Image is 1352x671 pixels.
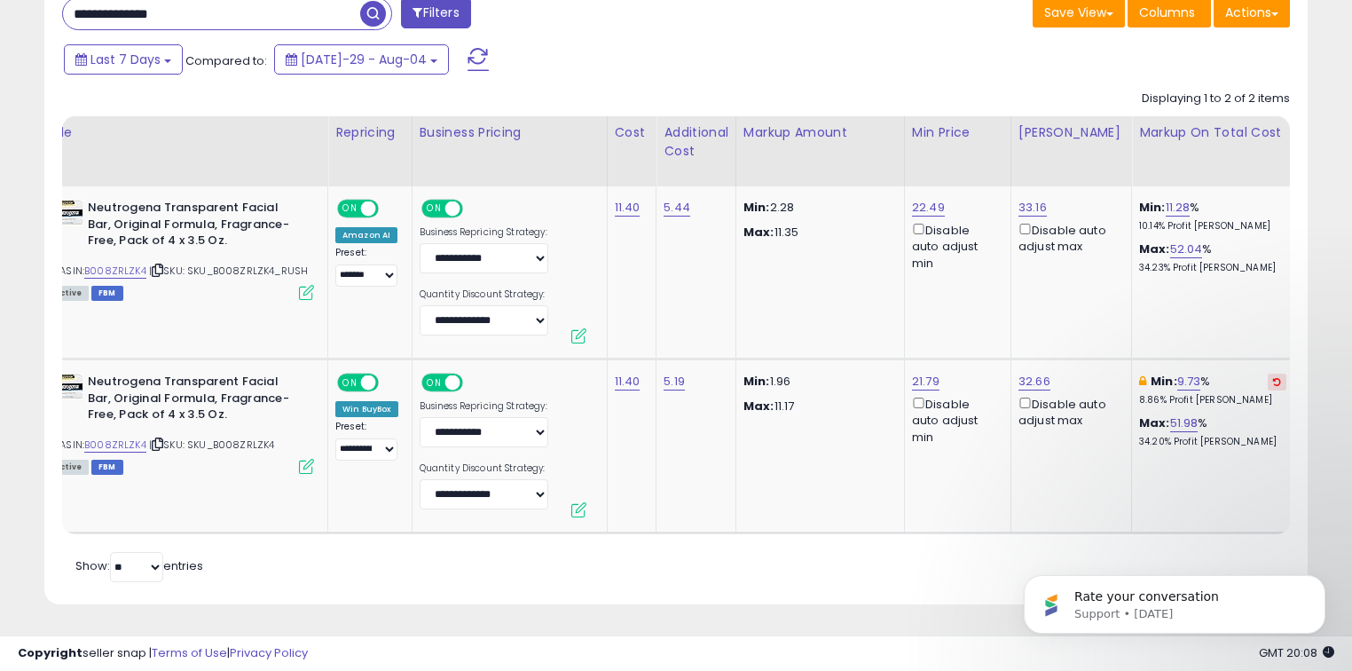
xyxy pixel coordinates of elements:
[339,375,361,391] span: ON
[1139,123,1293,142] div: Markup on Total Cost
[1273,377,1281,386] i: Revert to store-level Min Markup
[912,373,939,391] a: 21.79
[743,123,897,142] div: Markup Amount
[420,288,548,301] label: Quantity Discount Strategy:
[743,374,891,390] p: 1.96
[743,200,891,216] p: 2.28
[84,264,146,279] a: B008ZRLZK4
[460,375,488,391] span: OFF
[615,373,641,391] a: 11.40
[420,400,548,413] label: Business Repricing Strategy:
[1139,374,1286,407] div: %
[912,199,945,217] a: 22.49
[91,286,123,301] span: FBM
[88,200,303,254] b: Neutrogena Transparent Facial Bar, Original Formula, Fragrance-Free, Pack of 4 x 3.5 Oz.
[1139,4,1195,21] span: Columns
[376,375,405,391] span: OFF
[420,226,548,239] label: Business Repricing Strategy:
[423,201,445,217] span: ON
[1170,414,1199,432] a: 51.98
[460,201,488,217] span: OFF
[1018,373,1050,391] a: 32.66
[48,460,89,475] span: All listings currently available for purchase on Amazon
[48,200,83,225] img: 41GYX5CeNdL._SL40_.jpg
[335,421,398,461] div: Preset:
[339,201,361,217] span: ON
[1139,220,1286,233] p: 10.14% Profit [PERSON_NAME]
[185,52,267,69] span: Compared to:
[912,123,1003,142] div: Min Price
[420,462,548,475] label: Quantity Discount Strategy:
[743,199,770,216] strong: Min:
[88,374,303,428] b: Neutrogena Transparent Facial Bar, Original Formula, Fragrance-Free, Pack of 4 x 3.5 Oz.
[1139,262,1286,274] p: 34.23% Profit [PERSON_NAME]
[48,374,83,399] img: 41GYX5CeNdL._SL40_.jpg
[1139,415,1286,448] div: %
[743,398,774,414] strong: Max:
[743,373,770,390] strong: Min:
[664,123,728,161] div: Additional Cost
[1177,373,1201,391] a: 9.73
[1139,414,1170,431] b: Max:
[75,557,203,574] span: Show: entries
[18,644,83,661] strong: Copyright
[1139,199,1166,216] b: Min:
[1018,394,1118,429] div: Disable auto adjust max
[301,51,427,68] span: [DATE]-29 - Aug-04
[743,224,774,241] strong: Max:
[335,123,405,142] div: Repricing
[376,201,405,217] span: OFF
[1018,123,1124,142] div: [PERSON_NAME]
[91,460,123,475] span: FBM
[1018,220,1118,255] div: Disable auto adjust max
[1166,199,1191,217] a: 11.28
[615,123,649,142] div: Cost
[1139,375,1146,387] i: This overrides the store level min markup for this listing
[664,373,685,391] a: 5.19
[1139,394,1286,407] p: 8.86% Profit [PERSON_NAME]
[912,220,997,272] div: Disable auto adjust min
[43,123,320,142] div: Title
[420,123,600,142] div: Business Pricing
[664,199,690,217] a: 5.44
[423,375,445,391] span: ON
[743,225,891,241] p: 11.35
[1139,241,1286,274] div: %
[149,438,275,452] span: | SKU: SKU_B008ZRLZK4
[1139,200,1286,233] div: %
[1132,116,1301,186] th: The percentage added to the cost of goods (COGS) that forms the calculator for Min & Max prices.
[230,644,308,661] a: Privacy Policy
[743,399,891,414] p: 11.17
[48,286,89,301] span: All listings currently available for purchase on Amazon
[1142,91,1290,107] div: Displaying 1 to 2 of 2 items
[615,199,641,217] a: 11.40
[997,538,1352,662] iframe: Intercom notifications message
[335,247,398,287] div: Preset:
[1139,241,1170,257] b: Max:
[1170,241,1203,258] a: 52.04
[152,644,227,661] a: Terms of Use
[84,438,146,453] a: B008ZRLZK4
[1139,436,1286,448] p: 34.20% Profit [PERSON_NAME]
[274,44,449,75] button: [DATE]-29 - Aug-04
[335,227,397,243] div: Amazon AI
[149,264,308,278] span: | SKU: SKU_B008ZRLZK4_RUSH
[64,44,183,75] button: Last 7 Days
[90,51,161,68] span: Last 7 Days
[1151,373,1177,390] b: Min:
[18,645,308,662] div: seller snap | |
[1018,199,1047,217] a: 33.16
[335,401,398,417] div: Win BuyBox
[912,394,997,446] div: Disable auto adjust min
